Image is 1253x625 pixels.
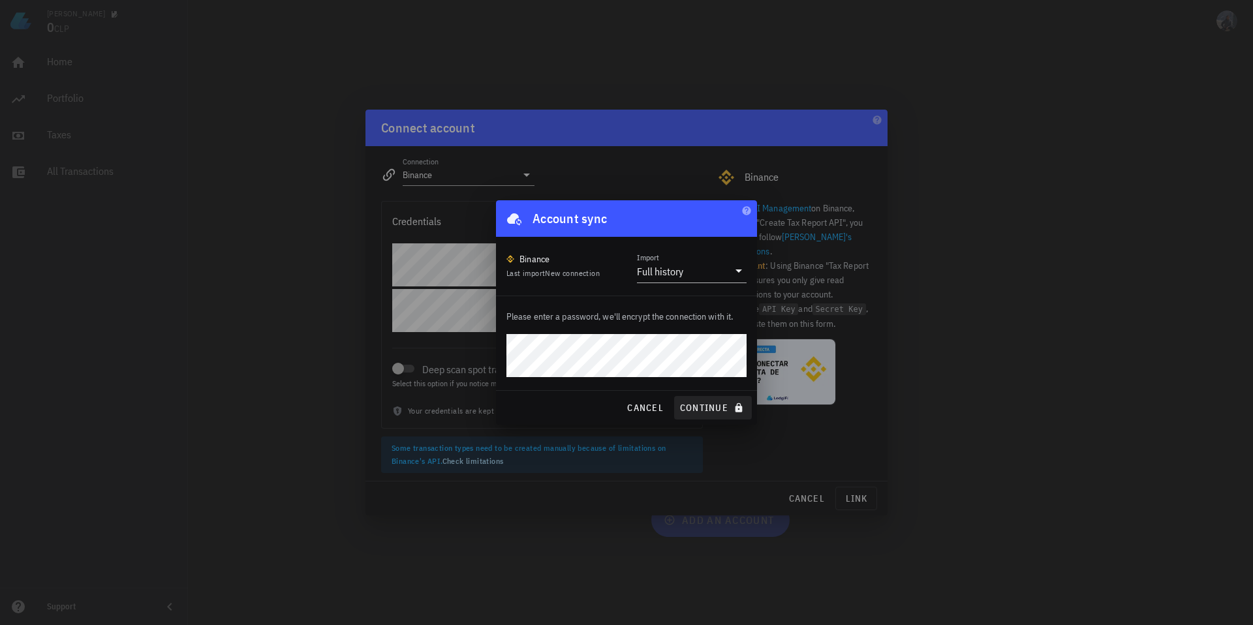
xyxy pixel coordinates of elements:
[506,268,600,278] span: Last import
[637,265,683,278] div: Full history
[533,208,607,229] div: Account sync
[519,252,550,266] div: Binance
[674,396,752,419] button: continue
[506,255,514,263] img: 270.png
[545,268,600,278] span: New connection
[637,260,747,282] div: ImportFull history
[506,309,747,324] p: Please enter a password, we'll encrypt the connection with it.
[626,402,664,414] span: cancel
[621,396,669,419] button: cancel
[679,402,747,414] span: continue
[637,252,659,262] label: Import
